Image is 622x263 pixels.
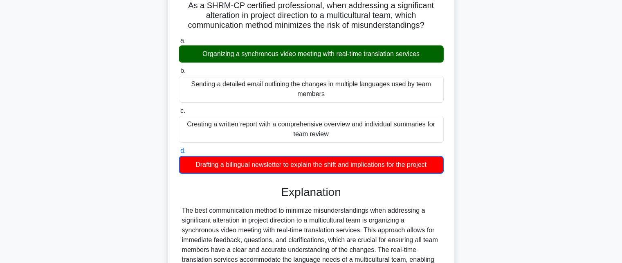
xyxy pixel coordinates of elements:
div: Organizing a synchronous video meeting with real-time translation services [179,45,444,63]
h3: Explanation [184,185,439,199]
span: a. [180,37,186,44]
div: Sending a detailed email outlining the changes in multiple languages used by team members [179,76,444,103]
div: Creating a written report with a comprehensive overview and individual summaries for team review [179,116,444,143]
span: b. [180,67,186,74]
span: d. [180,147,186,154]
h5: As a SHRM-CP certified professional, when addressing a significant alteration in project directio... [178,0,445,31]
div: Drafting a bilingual newsletter to explain the shift and implications for the project [179,156,444,174]
span: c. [180,107,185,114]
